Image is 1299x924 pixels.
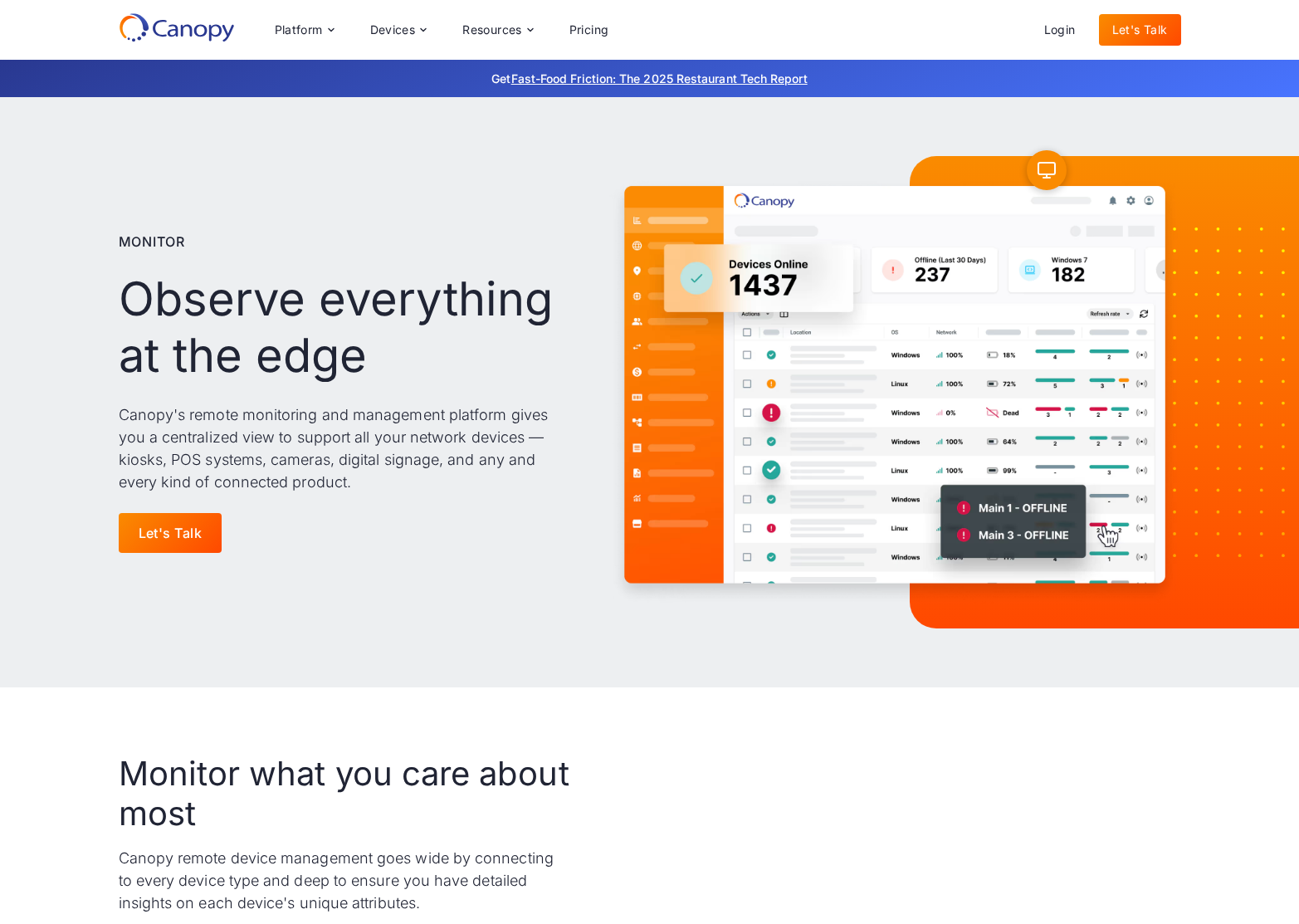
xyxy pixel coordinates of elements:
[511,71,808,86] a: Fast-Food Friction: The 2025 Restaurant Tech Report
[243,70,1057,87] p: Get
[119,271,576,383] h1: Observe everything at the edge
[119,513,222,553] a: Let's Talk
[1031,14,1089,46] a: Login
[119,847,570,914] p: Canopy remote device management goes wide by connecting to every device type and deep to ensure y...
[119,754,570,834] h2: Monitor what you care about most
[275,24,323,36] div: Platform
[119,403,576,493] p: Canopy's remote monitoring and management platform gives you a centralized view to support all yo...
[462,24,522,36] div: Resources
[556,14,623,46] a: Pricing
[1099,14,1181,46] a: Let's Talk
[119,232,186,252] p: Monitor
[370,24,416,36] div: Devices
